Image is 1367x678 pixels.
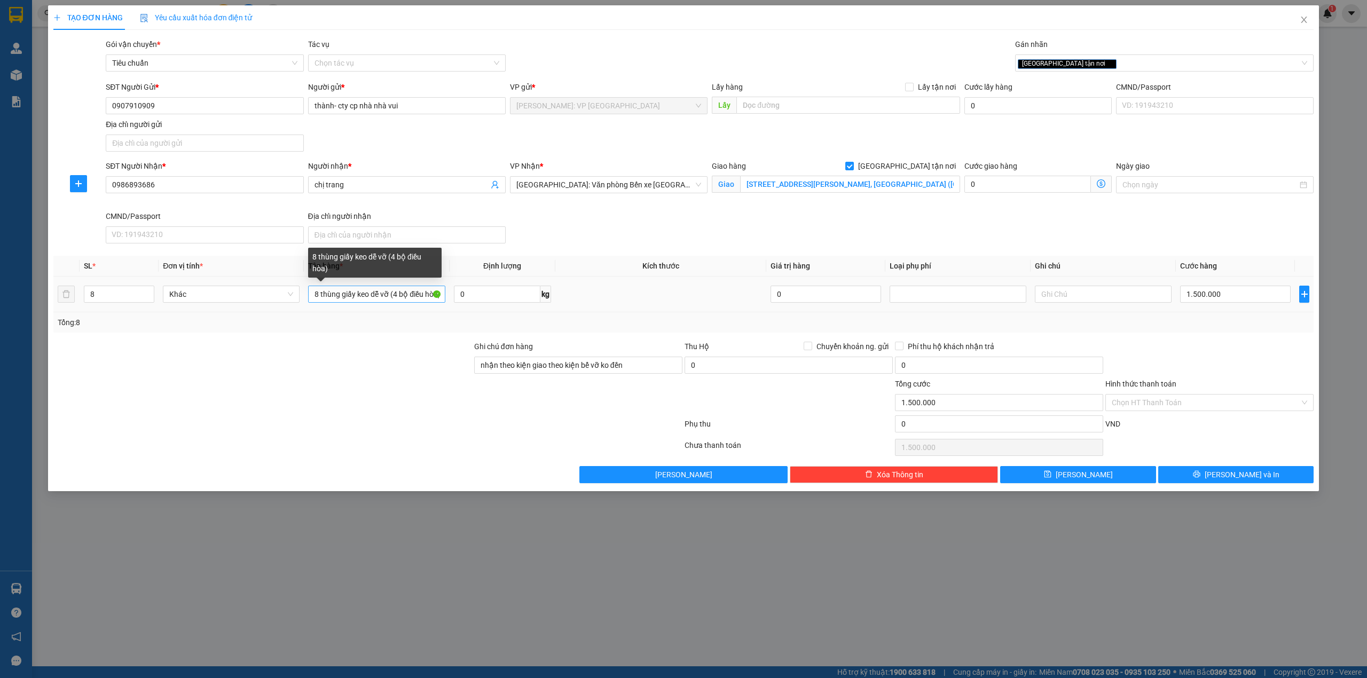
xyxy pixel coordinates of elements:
span: [GEOGRAPHIC_DATA] tận nơi [854,160,960,172]
label: Ghi chú đơn hàng [474,342,533,351]
button: [PERSON_NAME] [579,466,788,483]
span: Hồ Chí Minh: VP Quận Tân Phú [516,98,701,114]
div: SĐT Người Nhận [106,160,303,172]
span: Gói vận chuyển [106,40,160,49]
button: plus [70,175,87,192]
input: Ghi chú đơn hàng [474,357,682,374]
th: Ghi chú [1031,256,1176,277]
div: 8 thùng giấy keo dễ vỡ (4 bộ điều hòa) [308,248,442,278]
span: Giao [712,176,740,193]
div: VP gửi [510,81,708,93]
span: user-add [491,180,499,189]
span: [PERSON_NAME] [1056,469,1113,480]
span: [GEOGRAPHIC_DATA] tận nơi [1018,59,1117,69]
input: Giao tận nơi [740,176,960,193]
span: Giao hàng [712,162,746,170]
label: Cước lấy hàng [964,83,1012,91]
span: Kích thước [642,262,679,270]
span: Giá trị hàng [771,262,810,270]
span: dollar-circle [1097,179,1105,188]
span: Phí thu hộ khách nhận trả [904,341,999,352]
button: save[PERSON_NAME] [1000,466,1156,483]
span: VND [1105,420,1120,428]
input: VD: Bàn, Ghế [308,286,445,303]
span: TẠO ĐƠN HÀNG [53,13,123,22]
label: Ngày giao [1116,162,1150,170]
span: Đơn vị tính [163,262,203,270]
span: Thu Hộ [685,342,709,351]
input: 0 [771,286,881,303]
span: VP Nhận [510,162,540,170]
div: Chưa thanh toán [683,439,894,458]
span: Khác [169,286,293,302]
span: kg [540,286,551,303]
input: Ghi Chú [1035,286,1172,303]
img: icon [140,14,148,22]
span: save [1044,470,1051,479]
span: Lấy hàng [712,83,743,91]
button: printer[PERSON_NAME] và In [1158,466,1314,483]
span: plus [1300,290,1309,298]
span: Lấy [712,97,736,114]
div: CMND/Passport [1116,81,1314,93]
input: Ngày giao [1122,179,1298,191]
span: Lấy tận nơi [914,81,960,93]
span: Xóa Thông tin [877,469,923,480]
div: Phụ thu [683,418,894,437]
div: Tổng: 8 [58,317,527,328]
button: plus [1299,286,1309,303]
span: [PERSON_NAME] và In [1205,469,1279,480]
span: Chuyển khoản ng. gửi [812,341,893,352]
input: Dọc đường [736,97,960,114]
span: plus [53,14,61,21]
span: printer [1193,470,1200,479]
input: Địa chỉ của người nhận [308,226,506,243]
button: Close [1289,5,1319,35]
input: Địa chỉ của người gửi [106,135,303,152]
span: Hải Phòng: Văn phòng Bến xe Thượng Lý [516,177,701,193]
div: Người nhận [308,160,506,172]
th: Loại phụ phí [885,256,1031,277]
span: delete [865,470,873,479]
span: Yêu cầu xuất hóa đơn điện tử [140,13,253,22]
button: deleteXóa Thông tin [790,466,998,483]
span: [PERSON_NAME] [655,469,712,480]
div: CMND/Passport [106,210,303,222]
label: Gán nhãn [1015,40,1048,49]
label: Cước giao hàng [964,162,1017,170]
button: delete [58,286,75,303]
div: Người gửi [308,81,506,93]
div: SĐT Người Gửi [106,81,303,93]
input: Cước giao hàng [964,176,1091,193]
div: Địa chỉ người gửi [106,119,303,130]
span: plus [70,179,87,188]
span: Cước hàng [1180,262,1217,270]
span: close [1300,15,1308,24]
label: Hình thức thanh toán [1105,380,1176,388]
span: Định lượng [483,262,521,270]
span: Tiêu chuẩn [112,55,297,71]
span: Tổng cước [895,380,930,388]
div: Địa chỉ người nhận [308,210,506,222]
span: close [1107,61,1112,66]
label: Tác vụ [308,40,329,49]
input: Cước lấy hàng [964,97,1112,114]
span: SL [84,262,92,270]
